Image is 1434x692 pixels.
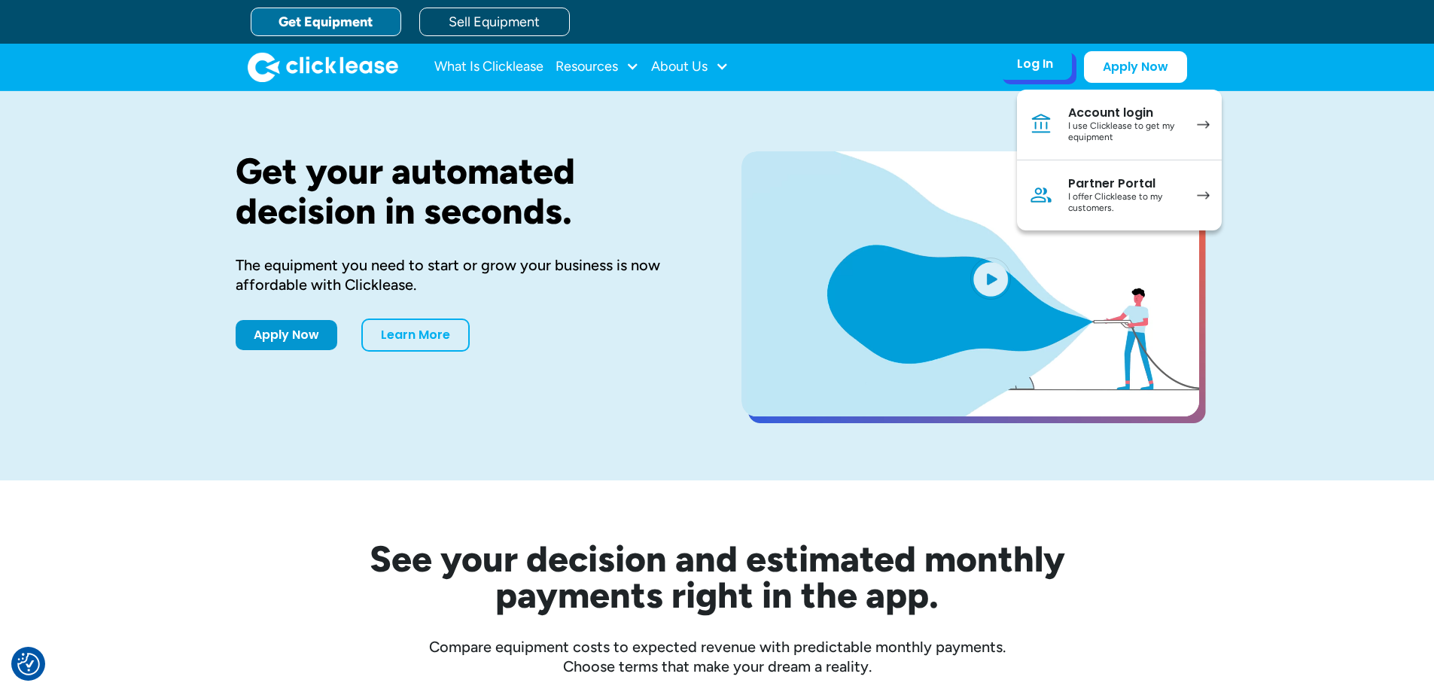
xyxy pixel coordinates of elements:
a: Learn More [361,319,470,352]
img: Clicklease logo [248,52,398,82]
div: I offer Clicklease to my customers. [1068,191,1182,215]
div: Log In [1017,56,1053,72]
div: Partner Portal [1068,176,1182,191]
img: Bank icon [1029,112,1053,136]
a: Get Equipment [251,8,401,36]
a: Account loginI use Clicklease to get my equipment [1017,90,1222,160]
a: Partner PortalI offer Clicklease to my customers. [1017,160,1222,230]
div: Account login [1068,105,1182,120]
img: arrow [1197,120,1210,129]
a: home [248,52,398,82]
a: Sell Equipment [419,8,570,36]
img: arrow [1197,191,1210,200]
img: Blue play button logo on a light blue circular background [970,258,1011,300]
button: Consent Preferences [17,653,40,675]
h2: See your decision and estimated monthly payments right in the app. [296,541,1139,613]
img: Revisit consent button [17,653,40,675]
nav: Log In [1017,90,1222,230]
a: Apply Now [1084,51,1187,83]
div: Compare equipment costs to expected revenue with predictable monthly payments. Choose terms that ... [236,637,1199,676]
a: Apply Now [236,320,337,350]
h1: Get your automated decision in seconds. [236,151,693,231]
a: What Is Clicklease [434,52,543,82]
a: open lightbox [741,151,1199,416]
div: About Us [651,52,729,82]
div: Resources [556,52,639,82]
div: The equipment you need to start or grow your business is now affordable with Clicklease. [236,255,693,294]
img: Person icon [1029,183,1053,207]
div: I use Clicklease to get my equipment [1068,120,1182,144]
